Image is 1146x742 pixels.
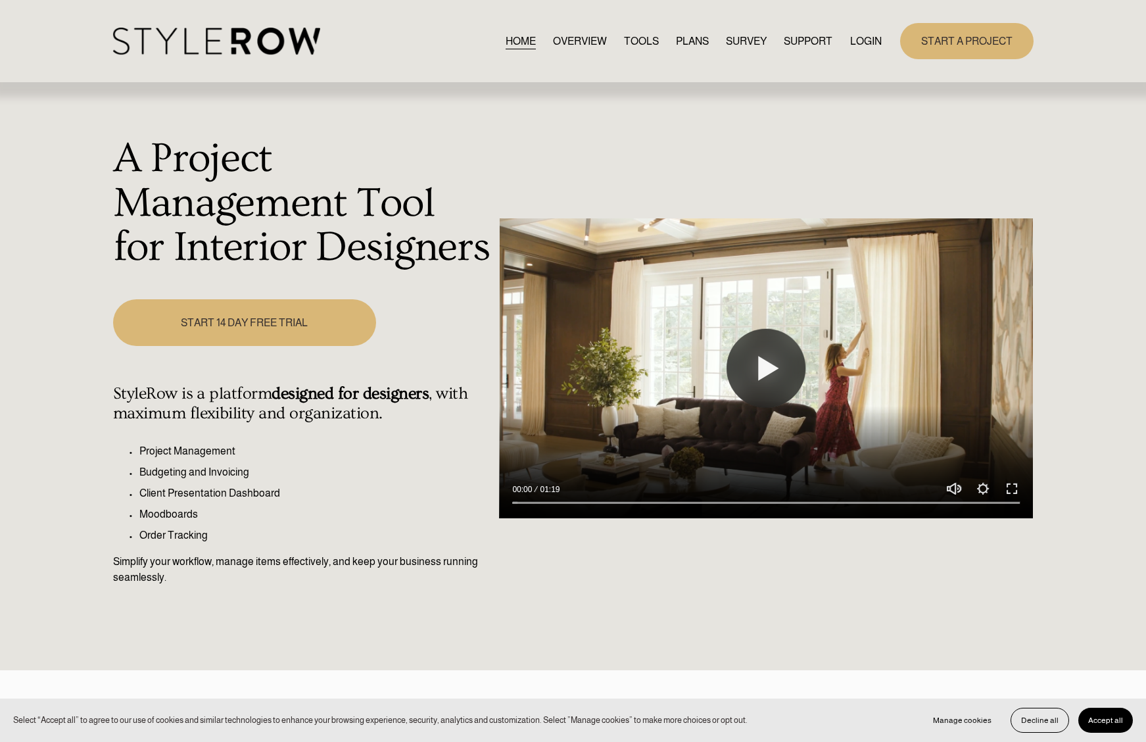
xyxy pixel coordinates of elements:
[676,32,709,50] a: PLANS
[535,483,563,496] div: Duration
[139,443,492,459] p: Project Management
[113,384,492,424] h4: StyleRow is a platform , with maximum flexibility and organization.
[113,28,320,55] img: StyleRow
[139,485,492,501] p: Client Presentation Dashboard
[784,34,832,49] span: SUPPORT
[139,464,492,480] p: Budgeting and Invoicing
[726,32,767,50] a: SURVEY
[923,708,1001,733] button: Manage cookies
[272,384,429,403] strong: designed for designers
[113,554,492,585] p: Simplify your workflow, manage items effectively, and keep your business running seamlessly.
[506,32,536,50] a: HOME
[850,32,882,50] a: LOGIN
[624,32,659,50] a: TOOLS
[512,499,1020,508] input: Seek
[900,23,1034,59] a: START A PROJECT
[1088,716,1123,725] span: Accept all
[727,329,805,408] button: Play
[553,32,607,50] a: OVERVIEW
[13,714,748,726] p: Select “Accept all” to agree to our use of cookies and similar technologies to enhance your brows...
[139,528,492,543] p: Order Tracking
[139,507,492,522] p: Moodboards
[1078,708,1133,733] button: Accept all
[1011,708,1069,733] button: Decline all
[512,483,535,496] div: Current time
[113,137,492,270] h1: A Project Management Tool for Interior Designers
[784,32,832,50] a: folder dropdown
[113,299,376,346] a: START 14 DAY FREE TRIAL
[1021,716,1059,725] span: Decline all
[933,716,991,725] span: Manage cookies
